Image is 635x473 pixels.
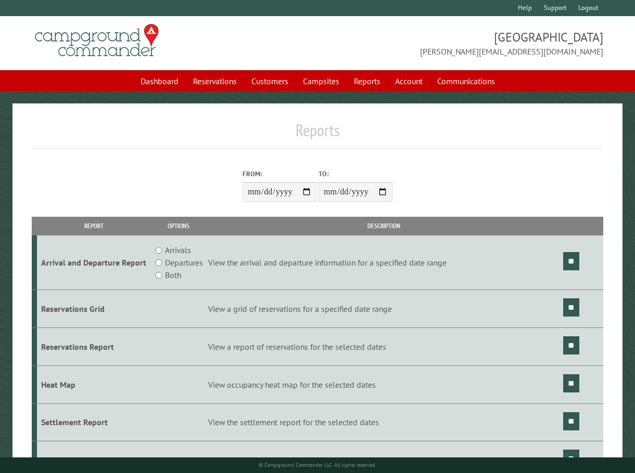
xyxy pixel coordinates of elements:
[317,29,603,58] span: [GEOGRAPHIC_DATA] [PERSON_NAME][EMAIL_ADDRESS][DOMAIN_NAME]
[32,120,603,149] h1: Reports
[32,20,162,61] img: Campground Commander
[207,235,562,290] td: View the arrival and departure information for a specified date range
[37,217,151,235] th: Report
[187,71,243,91] a: Reservations
[37,235,151,290] td: Arrival and Departure Report
[259,462,376,468] small: © Campground Commander LLC. All rights reserved.
[389,71,429,91] a: Account
[297,71,346,91] a: Campsites
[207,403,562,441] td: View the settlement report for the selected dates
[151,217,206,235] th: Options
[207,365,562,403] td: View occupancy heat map for the selected dates
[134,71,185,91] a: Dashboard
[207,290,562,328] td: View a grid of reservations for a specified date range
[37,290,151,328] td: Reservations Grid
[165,244,191,256] label: Arrivals
[165,269,181,281] label: Both
[207,217,562,235] th: Description
[431,71,501,91] a: Communications
[319,169,392,179] label: To:
[37,327,151,365] td: Reservations Report
[348,71,387,91] a: Reports
[37,403,151,441] td: Settlement Report
[165,256,203,269] label: Departures
[37,365,151,403] td: Heat Map
[243,169,316,179] label: From:
[207,327,562,365] td: View a report of reservations for the selected dates
[245,71,295,91] a: Customers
